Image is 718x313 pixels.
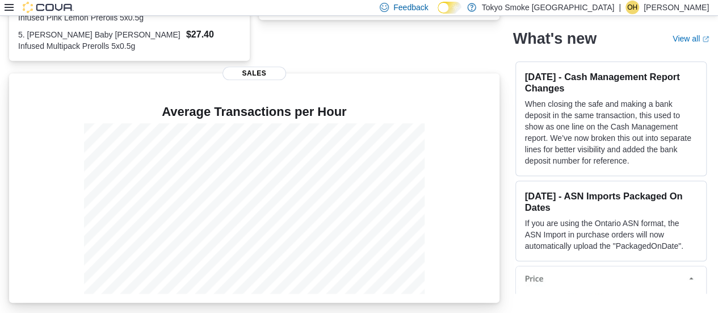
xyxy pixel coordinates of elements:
[673,34,709,43] a: View allExternal link
[513,30,597,48] h2: What's new
[393,2,428,13] span: Feedback
[525,218,697,252] p: If you are using the Ontario ASN format, the ASN Import in purchase orders will now automatically...
[627,1,637,14] span: OH
[702,36,709,43] svg: External link
[23,2,74,13] img: Cova
[438,2,461,14] input: Dark Mode
[186,28,241,41] dd: $27.40
[222,66,286,80] span: Sales
[525,190,697,213] h3: [DATE] - ASN Imports Packaged On Dates
[644,1,709,14] p: [PERSON_NAME]
[525,71,697,94] h3: [DATE] - Cash Management Report Changes
[619,1,621,14] p: |
[18,105,490,119] h4: Average Transactions per Hour
[525,98,697,166] p: When closing the safe and making a bank deposit in the same transaction, this used to show as one...
[482,1,615,14] p: Tokyo Smoke [GEOGRAPHIC_DATA]
[625,1,639,14] div: Olivia Hagiwara
[18,29,182,52] dt: 5. [PERSON_NAME] Baby [PERSON_NAME] Infused Multipack Prerolls 5x0.5g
